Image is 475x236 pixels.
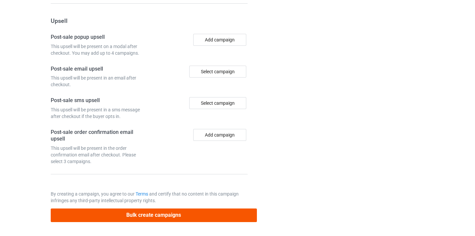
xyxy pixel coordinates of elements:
a: Terms [136,191,148,197]
h4: Post-sale popup upsell [51,34,147,41]
div: Select campaign [189,97,246,109]
div: This upsell will be present in an email after checkout. [51,75,147,88]
div: This upsell will be present on a modal after checkout. You may add up to 4 campaigns. [51,43,147,56]
h3: Upsell [51,17,248,25]
h4: Post-sale order confirmation email upsell [51,129,147,143]
div: This upsell will be present in a sms message after checkout if the buyer opts in. [51,106,147,120]
button: Add campaign [193,129,246,141]
button: Bulk create campaigns [51,208,257,222]
p: By creating a campaign, you agree to our and certify that no content in this campaign infringes a... [51,191,248,204]
h4: Post-sale sms upsell [51,97,147,104]
h4: Post-sale email upsell [51,66,147,73]
div: Select campaign [189,66,246,78]
div: This upsell will be present in the order confirmation email after checkout. Please select 3 campa... [51,145,147,165]
button: Add campaign [193,34,246,46]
